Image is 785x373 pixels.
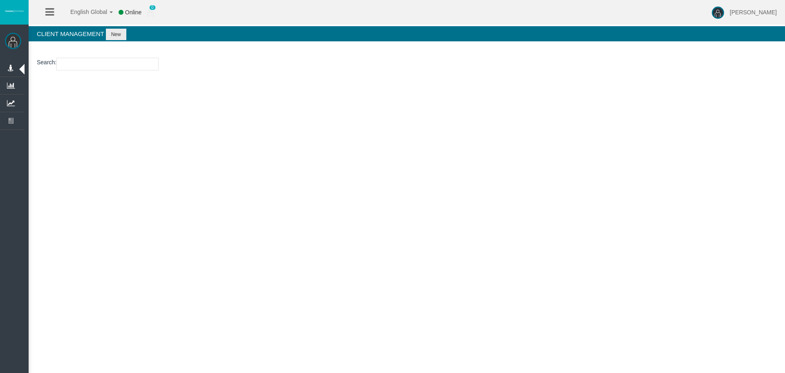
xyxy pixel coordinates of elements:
[147,9,154,17] img: user_small.png
[60,9,107,15] span: English Global
[712,7,724,19] img: user-image
[730,9,777,16] span: [PERSON_NAME]
[37,58,777,70] p: :
[125,9,141,16] span: Online
[106,29,126,40] button: New
[149,5,156,10] span: 0
[4,9,25,13] img: logo.svg
[37,30,104,37] span: Client Management
[37,58,55,67] label: Search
